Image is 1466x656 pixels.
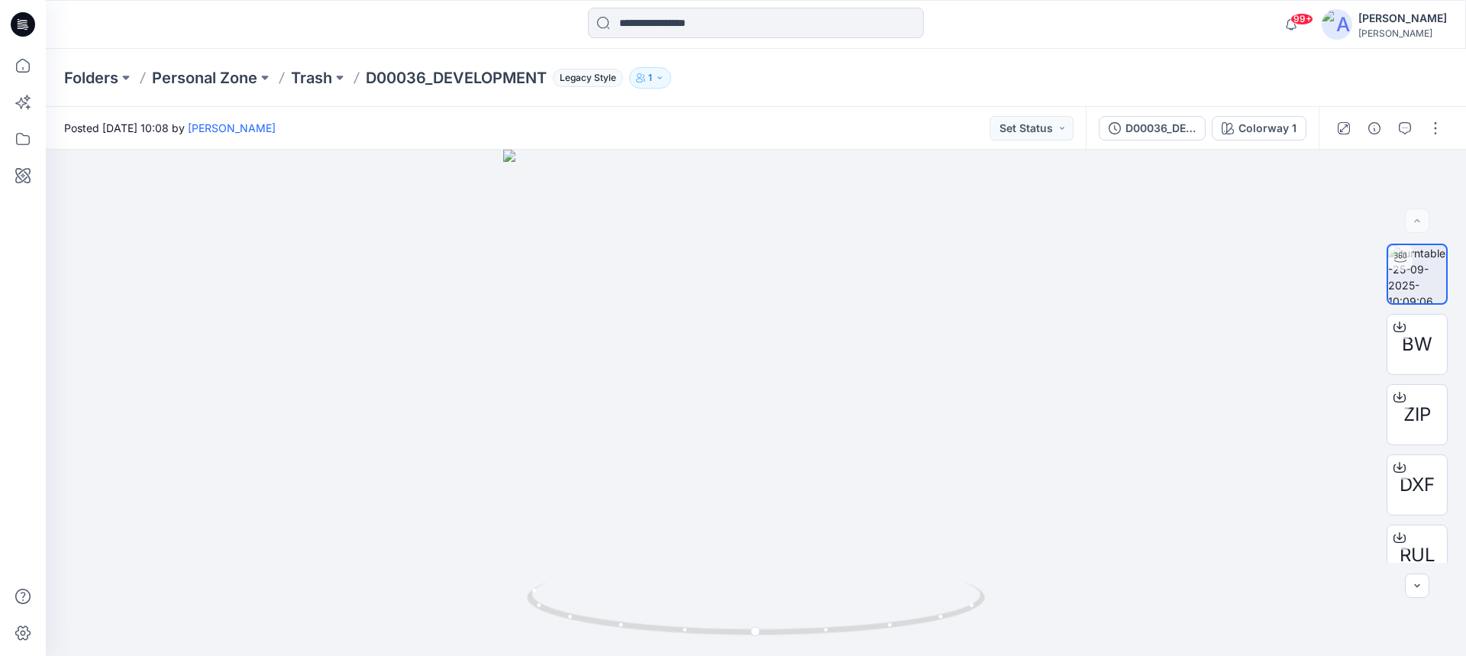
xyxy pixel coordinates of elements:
[1099,116,1206,141] button: D00036_DEVELOPMENT
[64,67,118,89] a: Folders
[1358,9,1447,27] div: [PERSON_NAME]
[1212,116,1306,141] button: Colorway 1
[1125,120,1196,137] div: D00036_DEVELOPMENT
[1402,331,1432,358] span: BW
[366,67,547,89] p: D00036_DEVELOPMENT
[152,67,257,89] a: Personal Zone
[1238,120,1296,137] div: Colorway 1
[1400,541,1435,569] span: RUL
[648,69,652,86] p: 1
[1388,245,1446,303] img: turntable-25-09-2025-10:09:06
[553,69,623,87] span: Legacy Style
[1403,401,1431,428] span: ZIP
[1290,13,1313,25] span: 99+
[629,67,671,89] button: 1
[1362,116,1387,141] button: Details
[188,121,276,134] a: [PERSON_NAME]
[64,120,276,136] span: Posted [DATE] 10:08 by
[1322,9,1352,40] img: avatar
[1400,471,1435,499] span: DXF
[291,67,332,89] a: Trash
[547,67,623,89] button: Legacy Style
[1358,27,1447,39] div: [PERSON_NAME]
